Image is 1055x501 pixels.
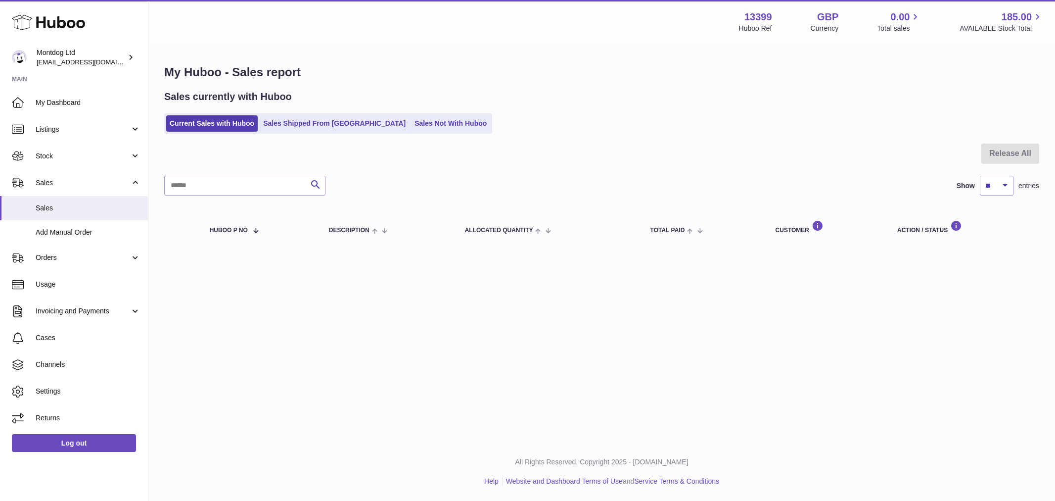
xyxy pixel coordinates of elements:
span: Sales [36,178,130,188]
h2: Sales currently with Huboo [164,90,292,103]
li: and [503,477,719,486]
span: Total sales [877,24,921,33]
span: 0.00 [891,10,910,24]
span: Stock [36,151,130,161]
span: Settings [36,387,140,396]
span: Returns [36,413,140,423]
div: Huboo Ref [739,24,772,33]
strong: GBP [817,10,838,24]
span: Channels [36,360,140,369]
a: Website and Dashboard Terms of Use [506,477,623,485]
span: Usage [36,280,140,289]
div: Currency [811,24,839,33]
span: Invoicing and Payments [36,306,130,316]
span: Cases [36,333,140,343]
div: Montdog Ltd [37,48,126,67]
a: Current Sales with Huboo [166,115,258,132]
h1: My Huboo - Sales report [164,64,1039,80]
span: [EMAIL_ADDRESS][DOMAIN_NAME] [37,58,145,66]
span: My Dashboard [36,98,140,107]
span: Huboo P no [210,227,248,234]
p: All Rights Reserved. Copyright 2025 - [DOMAIN_NAME] [156,457,1047,467]
a: Sales Shipped From [GEOGRAPHIC_DATA] [260,115,409,132]
span: Sales [36,203,140,213]
a: Service Terms & Conditions [634,477,719,485]
a: 185.00 AVAILABLE Stock Total [960,10,1043,33]
strong: 13399 [744,10,772,24]
span: Description [329,227,369,234]
span: Listings [36,125,130,134]
span: 185.00 [1002,10,1032,24]
a: Sales Not With Huboo [411,115,490,132]
span: Add Manual Order [36,228,140,237]
span: Total paid [650,227,685,234]
div: Customer [776,220,877,234]
img: internalAdmin-13399@internal.huboo.com [12,50,27,65]
div: Action / Status [897,220,1029,234]
a: Log out [12,434,136,452]
a: 0.00 Total sales [877,10,921,33]
span: Orders [36,253,130,262]
span: entries [1018,181,1039,191]
span: AVAILABLE Stock Total [960,24,1043,33]
span: ALLOCATED Quantity [465,227,533,234]
label: Show [957,181,975,191]
a: Help [484,477,499,485]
